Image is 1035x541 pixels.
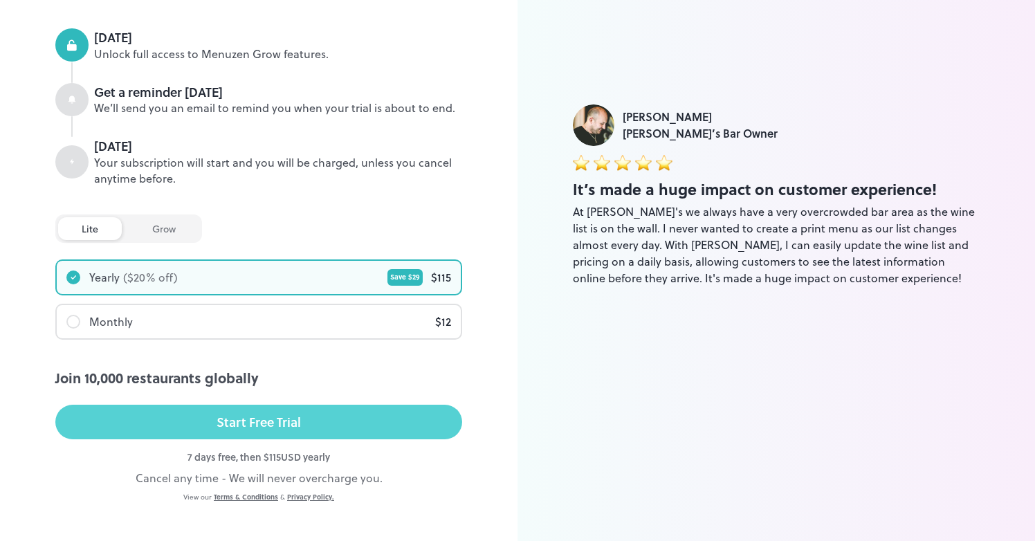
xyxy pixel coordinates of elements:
[89,313,133,330] div: Monthly
[214,492,278,502] a: Terms & Conditions
[55,470,462,486] div: Cancel any time - We will never overcharge you.
[614,154,631,171] img: star
[594,154,610,171] img: star
[123,269,178,286] div: ($ 20 % off)
[55,492,462,502] div: View our &
[656,154,672,171] img: star
[573,178,980,201] div: It’s made a huge impact on customer experience!
[623,125,778,142] div: [PERSON_NAME]’s Bar Owner
[94,28,462,46] div: [DATE]
[55,450,462,464] div: 7 days free, then $ 115 USD yearly
[435,313,451,330] div: $ 12
[573,154,589,171] img: star
[89,269,120,286] div: Yearly
[387,269,423,286] div: Save $ 29
[573,104,614,146] img: Luke Foyle
[94,100,462,116] div: We’ll send you an email to remind you when your trial is about to end.
[217,412,301,432] div: Start Free Trial
[94,137,462,155] div: [DATE]
[55,405,462,439] button: Start Free Trial
[94,46,462,62] div: Unlock full access to Menuzen Grow features.
[94,155,462,187] div: Your subscription will start and you will be charged, unless you cancel anytime before.
[431,269,451,286] div: $ 115
[58,217,122,240] div: lite
[55,367,462,388] div: Join 10,000 restaurants globally
[573,203,980,286] div: At [PERSON_NAME]'s we always have a very overcrowded bar area as the wine list is on the wall. I ...
[94,83,462,101] div: Get a reminder [DATE]
[287,492,334,502] a: Privacy Policy.
[623,109,778,125] div: [PERSON_NAME]
[635,154,652,171] img: star
[129,217,199,240] div: grow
